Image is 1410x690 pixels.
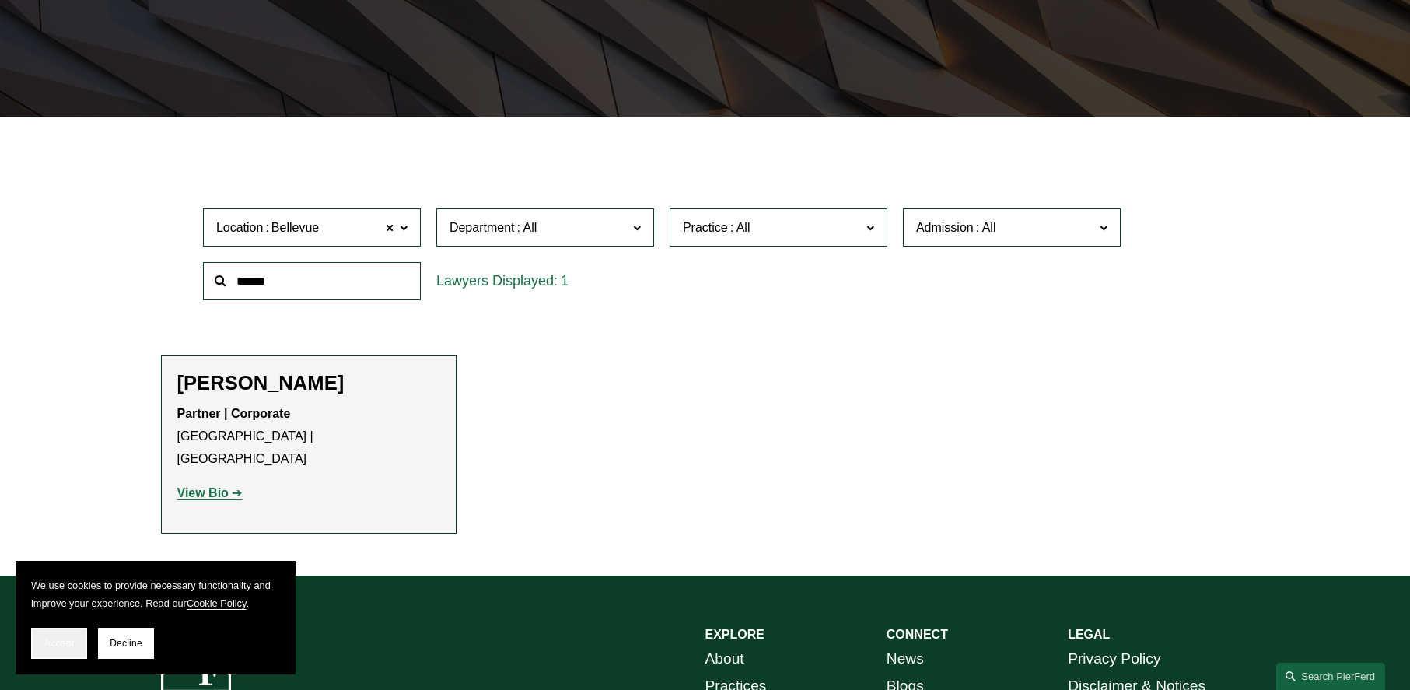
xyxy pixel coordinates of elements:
h2: [PERSON_NAME] [177,371,440,395]
a: About [705,646,744,673]
span: Admission [916,221,974,234]
span: Bellevue [271,218,319,238]
span: Department [450,221,515,234]
span: Accept [44,638,74,649]
button: Accept [31,628,87,659]
strong: View Bio [177,486,229,499]
strong: CONNECT [887,628,948,641]
span: Practice [683,221,728,234]
strong: LEGAL [1068,628,1110,641]
strong: Partner | Corporate [177,407,291,420]
a: Search this site [1276,663,1385,690]
a: News [887,646,924,673]
span: Decline [110,638,142,649]
p: We use cookies to provide necessary functionality and improve your experience. Read our . [31,576,280,612]
a: Cookie Policy [187,597,247,609]
strong: EXPLORE [705,628,764,641]
button: Decline [98,628,154,659]
a: View Bio [177,486,243,499]
section: Cookie banner [16,561,296,674]
a: Privacy Policy [1068,646,1160,673]
span: 1 [561,273,569,289]
span: Location [216,221,264,234]
p: [GEOGRAPHIC_DATA] | [GEOGRAPHIC_DATA] [177,403,440,470]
